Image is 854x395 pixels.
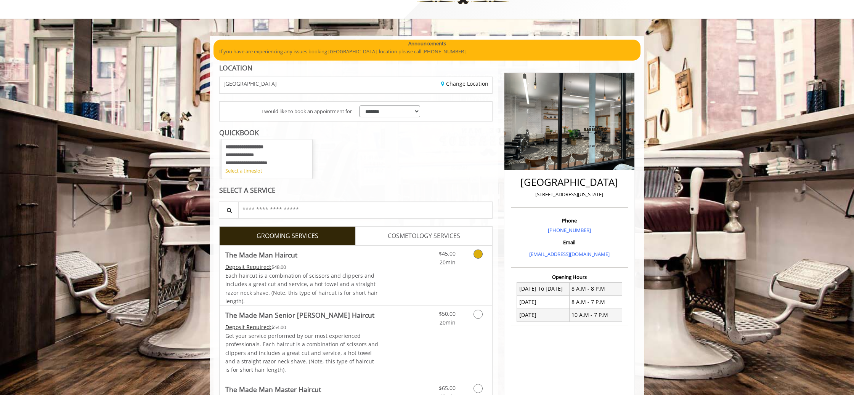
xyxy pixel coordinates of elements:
[440,319,456,326] span: 20min
[225,323,271,331] span: This service needs some Advance to be paid before we block your appointment
[225,263,271,270] span: This service needs some Advance to be paid before we block your appointment
[225,249,297,260] b: The Made Man Haircut
[513,190,626,198] p: [STREET_ADDRESS][US_STATE]
[517,309,570,321] td: [DATE]
[219,187,493,194] div: SELECT A SERVICE
[223,81,277,86] span: [GEOGRAPHIC_DATA]
[441,80,488,87] a: Change Location
[257,231,318,241] span: GROOMING SERVICES
[439,384,456,392] span: $65.00
[219,48,635,56] p: If you have are experiencing any issues booking [GEOGRAPHIC_DATA] location please call [PHONE_NUM...
[388,231,460,241] span: COSMETOLOGY SERVICES
[219,201,239,219] button: Service Search
[262,107,352,115] span: I would like to book an appointment for
[517,282,570,295] td: [DATE] To [DATE]
[511,274,628,280] h3: Opening Hours
[517,296,570,309] td: [DATE]
[440,259,456,266] span: 20min
[225,384,321,395] b: The Made Man Master Haircut
[439,310,456,317] span: $50.00
[408,40,446,48] b: Announcements
[513,240,626,245] h3: Email
[225,263,379,271] div: $48.00
[569,296,622,309] td: 8 A.M - 7 P.M
[225,310,374,320] b: The Made Man Senior [PERSON_NAME] Haircut
[513,218,626,223] h3: Phone
[219,63,252,72] b: LOCATION
[439,250,456,257] span: $45.00
[529,251,610,257] a: [EMAIL_ADDRESS][DOMAIN_NAME]
[548,227,591,233] a: [PHONE_NUMBER]
[225,167,308,175] div: Select a timeslot
[569,282,622,295] td: 8 A.M - 8 P.M
[225,323,379,331] div: $54.00
[513,177,626,188] h2: [GEOGRAPHIC_DATA]
[225,332,379,374] p: Get your service performed by our most experienced professionals. Each haircut is a combination o...
[219,128,259,137] b: QUICKBOOK
[569,309,622,321] td: 10 A.M - 7 P.M
[225,272,378,305] span: Each haircut is a combination of scissors and clippers and includes a great cut and service, a ho...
